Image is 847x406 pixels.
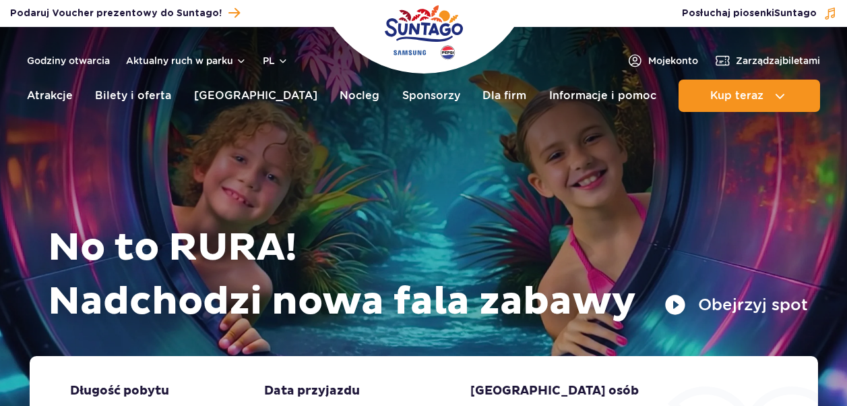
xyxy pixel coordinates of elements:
[682,7,817,20] span: Posłuchaj piosenki
[710,90,763,102] span: Kup teraz
[27,80,73,112] a: Atrakcje
[48,221,808,329] h1: No to RURA! Nadchodzi nowa fala zabawy
[10,4,240,22] a: Podaruj Voucher prezentowy do Suntago!
[264,383,360,399] span: Data przyjazdu
[70,383,169,399] span: Długość pobytu
[95,80,171,112] a: Bilety i oferta
[664,294,808,316] button: Obejrzyj spot
[774,9,817,18] span: Suntago
[340,80,379,112] a: Nocleg
[126,55,247,66] button: Aktualny ruch w parku
[736,54,820,67] span: Zarządzaj biletami
[10,7,222,20] span: Podaruj Voucher prezentowy do Suntago!
[549,80,656,112] a: Informacje i pomoc
[194,80,317,112] a: [GEOGRAPHIC_DATA]
[682,7,837,20] button: Posłuchaj piosenkiSuntago
[263,54,288,67] button: pl
[470,383,639,399] span: [GEOGRAPHIC_DATA] osób
[679,80,820,112] button: Kup teraz
[402,80,460,112] a: Sponsorzy
[714,53,820,69] a: Zarządzajbiletami
[27,54,110,67] a: Godziny otwarcia
[627,53,698,69] a: Mojekonto
[648,54,698,67] span: Moje konto
[482,80,526,112] a: Dla firm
